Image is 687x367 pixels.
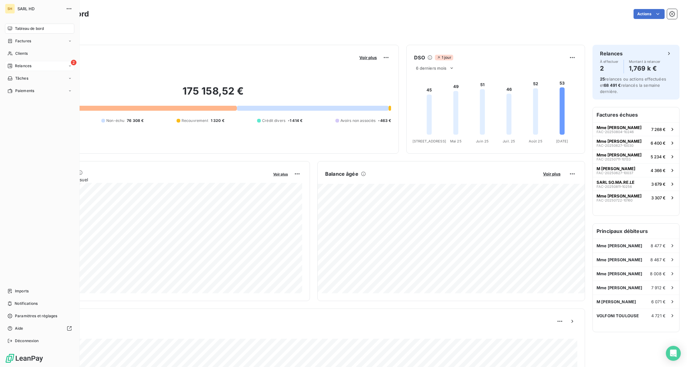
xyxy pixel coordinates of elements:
button: SARL SO.MA.RE.LEFAC-20250811-102563 679 € [593,177,679,191]
span: 1 jour [435,55,453,60]
button: Actions [634,9,665,19]
span: 8 008 € [650,271,666,276]
span: 6 400 € [651,141,666,146]
span: 25 [600,77,605,81]
tspan: [DATE] [556,139,568,143]
h4: 2 [600,63,619,73]
span: FAC-20250627-10030 [597,144,634,147]
span: Aide [15,326,23,331]
tspan: Mai 25 [450,139,462,143]
span: SARL HD [17,6,62,11]
div: SH [5,4,15,14]
span: 1 320 € [211,118,224,123]
span: 76 308 € [127,118,144,123]
span: 68 491 € [604,83,621,88]
span: Mme [PERSON_NAME] [597,285,643,290]
h6: Factures échues [593,107,679,122]
span: Notifications [15,301,38,306]
span: Paramètres et réglages [15,313,57,319]
span: 7 268 € [651,127,666,132]
span: Imports [15,288,29,294]
span: SARL SO.MA.RE.LE [597,180,634,185]
button: Mme [PERSON_NAME]FAC-20250804-102467 268 € [593,122,679,136]
button: Mme [PERSON_NAME]FAC-20250711-101335 234 € [593,150,679,163]
a: Aide [5,323,74,333]
button: Voir plus [541,171,562,177]
span: Tâches [15,76,28,81]
span: 8 467 € [650,257,666,262]
span: Recouvrement [182,118,208,123]
span: Montant à relancer [629,60,661,63]
span: M [PERSON_NAME] [597,166,635,171]
button: Voir plus [271,171,290,177]
button: M [PERSON_NAME]FAC-20250627-100374 366 € [593,163,679,177]
span: Avoirs non associés [340,118,376,123]
span: Non-échu [106,118,124,123]
h6: Balance âgée [325,170,358,178]
span: VOLFONI TOULOUSE [597,313,639,318]
span: Voir plus [543,171,560,176]
h4: 1,769 k € [629,63,661,73]
span: Mme [PERSON_NAME] [597,243,643,248]
span: M [PERSON_NAME] [597,299,636,304]
span: 4 366 € [651,168,666,173]
span: Voir plus [359,55,377,60]
h6: Principaux débiteurs [593,224,679,239]
span: 3 307 € [651,195,666,200]
tspan: Juin 25 [476,139,489,143]
button: Mme [PERSON_NAME]FAC-20250722-101603 307 € [593,191,679,204]
tspan: Juil. 25 [503,139,515,143]
img: Logo LeanPay [5,353,44,363]
span: Factures [15,38,31,44]
span: relances ou actions effectuées et relancés la semaine dernière. [600,77,666,94]
span: 8 477 € [651,243,666,248]
span: Relances [15,63,31,69]
button: Voir plus [357,55,379,60]
h6: DSO [414,54,425,61]
span: Voir plus [273,172,288,176]
span: Mme [PERSON_NAME] [597,193,642,198]
span: Mme [PERSON_NAME] [597,271,643,276]
tspan: [STREET_ADDRESS] [413,139,446,143]
span: 7 912 € [651,285,666,290]
span: 6 071 € [651,299,666,304]
span: 6 derniers mois [416,66,446,71]
h2: 175 158,52 € [35,85,391,104]
span: Tableau de bord [15,26,44,31]
span: 3 679 € [651,182,666,187]
span: FAC-20250711-10133 [597,157,631,161]
span: FAC-20250722-10160 [597,198,633,202]
span: Mme [PERSON_NAME] [597,125,642,130]
span: 2 [71,60,76,65]
span: 5 234 € [651,154,666,159]
span: À effectuer [600,60,619,63]
div: Open Intercom Messenger [666,346,681,361]
span: FAC-20250627-10037 [597,171,633,175]
span: Crédit divers [262,118,285,123]
span: Déconnexion [15,338,39,344]
tspan: Août 25 [529,139,542,143]
span: -1 414 € [288,118,302,123]
span: -463 € [378,118,391,123]
span: 4 721 € [651,313,666,318]
span: Paiements [15,88,34,94]
h6: Relances [600,50,623,57]
span: FAC-20250811-10256 [597,185,632,188]
button: Mme [PERSON_NAME]FAC-20250627-100306 400 € [593,136,679,150]
span: FAC-20250804-10246 [597,130,634,134]
span: Mme [PERSON_NAME] [597,257,643,262]
span: Mme [PERSON_NAME] [597,152,642,157]
span: Chiffre d'affaires mensuel [35,176,269,183]
span: Mme [PERSON_NAME] [597,139,642,144]
span: Clients [15,51,28,56]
